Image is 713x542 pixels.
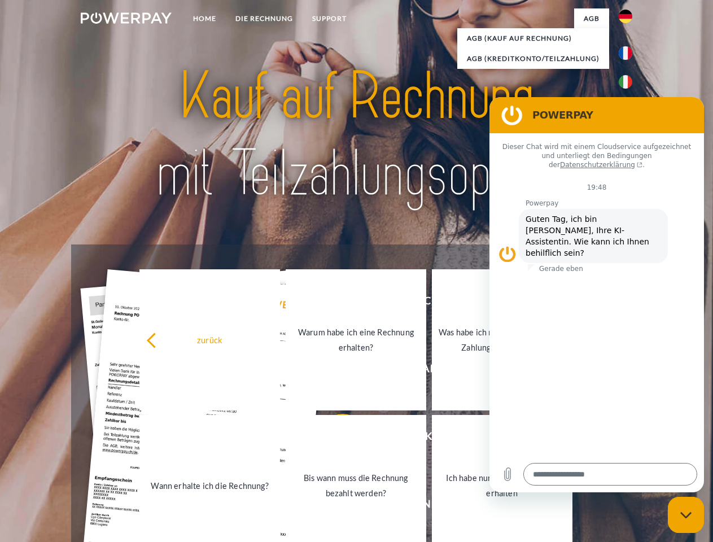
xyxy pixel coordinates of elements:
[226,8,303,29] a: DIE RECHNUNG
[292,325,419,355] div: Warum habe ich eine Rechnung erhalten?
[183,8,226,29] a: Home
[292,470,419,501] div: Bis wann muss die Rechnung bezahlt werden?
[146,478,273,493] div: Wann erhalte ich die Rechnung?
[619,75,632,89] img: it
[303,8,356,29] a: SUPPORT
[457,28,609,49] a: AGB (Kauf auf Rechnung)
[668,497,704,533] iframe: Schaltfläche zum Öffnen des Messaging-Fensters; Konversation läuft
[432,269,572,410] a: Was habe ich noch offen, ist meine Zahlung eingegangen?
[574,8,609,29] a: agb
[457,49,609,69] a: AGB (Kreditkonto/Teilzahlung)
[489,97,704,492] iframe: Messaging-Fenster
[619,10,632,23] img: de
[146,332,273,347] div: zurück
[81,12,172,24] img: logo-powerpay-white.svg
[108,54,605,216] img: title-powerpay_de.svg
[619,46,632,60] img: fr
[439,470,566,501] div: Ich habe nur eine Teillieferung erhalten
[439,325,566,355] div: Was habe ich noch offen, ist meine Zahlung eingegangen?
